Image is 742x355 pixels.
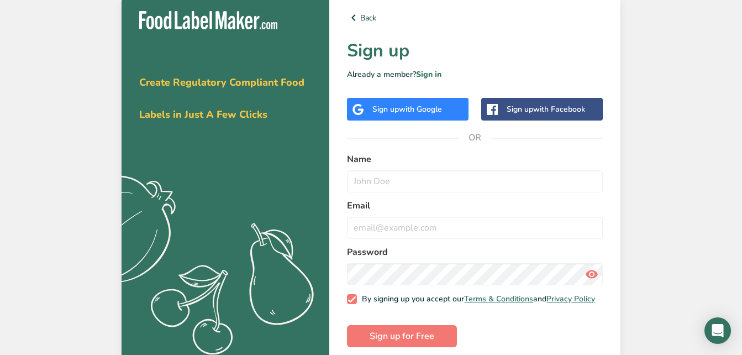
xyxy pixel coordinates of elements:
[372,103,442,115] div: Sign up
[347,11,603,24] a: Back
[347,217,603,239] input: email@example.com
[347,199,603,212] label: Email
[347,153,603,166] label: Name
[139,11,277,29] img: Food Label Maker
[507,103,585,115] div: Sign up
[704,317,731,344] div: Open Intercom Messenger
[347,325,457,347] button: Sign up for Free
[370,330,434,343] span: Sign up for Free
[347,38,603,64] h1: Sign up
[347,69,603,80] p: Already a member?
[139,76,304,121] span: Create Regulatory Compliant Food Labels in Just A Few Clicks
[416,69,441,80] a: Sign in
[357,294,596,304] span: By signing up you accept our and
[459,121,492,154] span: OR
[347,170,603,192] input: John Doe
[347,246,603,259] label: Password
[399,104,442,114] span: with Google
[464,294,533,304] a: Terms & Conditions
[546,294,595,304] a: Privacy Policy
[533,104,585,114] span: with Facebook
